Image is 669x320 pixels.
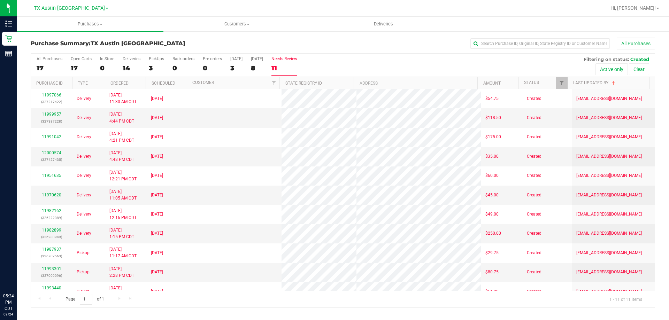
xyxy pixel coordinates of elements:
[35,234,68,240] p: (326280949)
[35,118,68,125] p: (327387228)
[573,80,616,85] a: Last Updated By
[576,153,642,160] span: [EMAIL_ADDRESS][DOMAIN_NAME]
[42,208,61,213] a: 11982162
[71,56,92,61] div: Open Carts
[163,17,310,31] a: Customers
[109,150,134,163] span: [DATE] 4:48 PM CDT
[5,50,12,57] inline-svg: Reports
[37,64,62,72] div: 17
[485,134,501,140] span: $175.00
[77,192,91,198] span: Delivery
[172,56,194,61] div: Back-orders
[271,64,297,72] div: 11
[77,172,91,179] span: Delivery
[42,112,61,117] a: 11999957
[151,192,163,198] span: [DATE]
[584,56,629,62] span: Filtering on status:
[485,288,499,295] span: $51.00
[485,230,501,237] span: $250.00
[17,17,163,31] a: Purchases
[42,228,61,233] a: 11982899
[42,266,61,271] a: 11993301
[151,230,163,237] span: [DATE]
[485,153,499,160] span: $35.00
[151,172,163,179] span: [DATE]
[77,288,90,295] span: Pickup
[192,80,214,85] a: Customer
[36,81,63,86] a: Purchase ID
[77,115,91,121] span: Delivery
[151,134,163,140] span: [DATE]
[251,64,263,72] div: 8
[77,134,91,140] span: Delivery
[151,95,163,102] span: [DATE]
[42,247,61,252] a: 11987937
[77,269,90,275] span: Pickup
[485,95,499,102] span: $54.75
[5,20,12,27] inline-svg: Inventory
[470,38,610,49] input: Search Purchase ID, Original ID, State Registry ID or Customer Name...
[527,250,541,256] span: Created
[35,214,68,221] p: (326222389)
[77,230,91,237] span: Delivery
[42,150,61,155] a: 12000574
[35,253,68,259] p: (326702563)
[109,285,134,298] span: [DATE] 4:11 PM CDT
[77,153,91,160] span: Delivery
[527,172,541,179] span: Created
[35,156,68,163] p: (327427435)
[109,111,134,124] span: [DATE] 4:44 PM CDT
[576,172,642,179] span: [EMAIL_ADDRESS][DOMAIN_NAME]
[527,95,541,102] span: Created
[5,35,12,42] inline-svg: Retail
[527,288,541,295] span: Created
[42,134,61,139] a: 11991042
[17,21,163,27] span: Purchases
[109,227,134,240] span: [DATE] 1:15 PM CDT
[31,40,239,47] h3: Purchase Summary:
[164,21,310,27] span: Customers
[576,134,642,140] span: [EMAIL_ADDRESS][DOMAIN_NAME]
[91,40,185,47] span: TX Austin [GEOGRAPHIC_DATA]
[527,115,541,121] span: Created
[35,99,68,105] p: (327217422)
[42,193,61,197] a: 11970620
[151,211,163,218] span: [DATE]
[109,169,137,182] span: [DATE] 12:21 PM CDT
[527,211,541,218] span: Created
[7,264,28,285] iframe: Resource center
[576,95,642,102] span: [EMAIL_ADDRESS][DOMAIN_NAME]
[42,286,61,290] a: 11993440
[151,250,163,256] span: [DATE]
[149,56,164,61] div: PickUps
[149,64,164,72] div: 3
[71,64,92,72] div: 17
[251,56,263,61] div: [DATE]
[80,294,92,305] input: 1
[576,269,642,275] span: [EMAIL_ADDRESS][DOMAIN_NAME]
[110,81,129,86] a: Ordered
[34,5,105,11] span: TX Austin [GEOGRAPHIC_DATA]
[109,266,134,279] span: [DATE] 2:28 PM CDT
[527,269,541,275] span: Created
[123,64,140,72] div: 14
[151,115,163,121] span: [DATE]
[77,95,91,102] span: Delivery
[354,77,477,89] th: Address
[109,246,137,259] span: [DATE] 11:17 AM CDT
[576,192,642,198] span: [EMAIL_ADDRESS][DOMAIN_NAME]
[203,56,222,61] div: Pre-orders
[610,5,656,11] span: Hi, [PERSON_NAME]!
[109,131,134,144] span: [DATE] 4:21 PM CDT
[3,293,14,312] p: 05:24 PM CDT
[42,93,61,97] a: 11997066
[617,38,655,49] button: All Purchases
[151,288,163,295] span: [DATE]
[576,250,642,256] span: [EMAIL_ADDRESS][DOMAIN_NAME]
[3,312,14,317] p: 09/24
[109,188,137,202] span: [DATE] 11:05 AM CDT
[100,64,114,72] div: 0
[364,21,402,27] span: Deliveries
[151,269,163,275] span: [DATE]
[485,115,501,121] span: $118.50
